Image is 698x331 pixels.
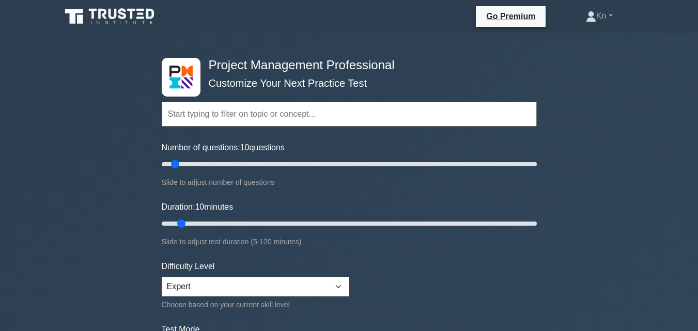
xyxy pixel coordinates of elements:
label: Number of questions: questions [162,141,285,154]
div: Slide to adjust number of questions [162,176,537,188]
div: Slide to adjust test duration (5-120 minutes) [162,235,537,248]
span: 10 [240,143,250,152]
h4: Project Management Professional [205,58,486,73]
a: Go Premium [480,10,541,23]
label: Duration: minutes [162,201,234,213]
div: Choose based on your current skill level [162,298,349,311]
input: Start typing to filter on topic or concept... [162,102,537,127]
label: Difficulty Level [162,260,215,273]
a: Kn [561,6,638,26]
span: 10 [195,202,204,211]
